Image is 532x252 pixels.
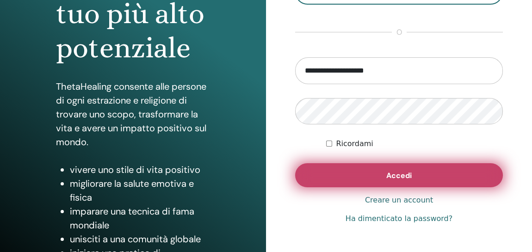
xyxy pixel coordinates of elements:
span: o [392,27,407,38]
li: migliorare la salute emotiva e fisica [70,177,210,204]
li: imparare una tecnica di fama mondiale [70,204,210,232]
li: unisciti a una comunità globale [70,232,210,246]
li: vivere uno stile di vita positivo [70,163,210,177]
div: Keep me authenticated indefinitely or until I manually logout [326,138,503,149]
p: ThetaHealing consente alle persone di ogni estrazione e religione di trovare uno scopo, trasforma... [56,80,210,149]
a: Ha dimenticato la password? [346,213,452,224]
a: Creare un account [365,195,433,206]
button: Accedi [295,163,503,187]
label: Ricordami [336,138,373,149]
span: Accedi [386,171,412,180]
